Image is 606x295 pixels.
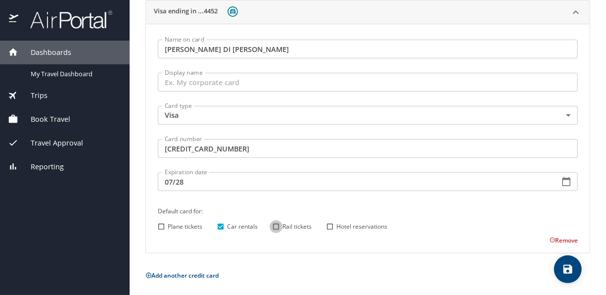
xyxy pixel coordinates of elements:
[9,10,19,29] img: icon-airportal.png
[18,47,71,58] span: Dashboards
[31,69,118,79] span: My Travel Dashboard
[228,6,238,17] img: car
[282,222,312,231] span: Rail tickets
[18,90,47,101] span: Trips
[550,236,578,245] button: Remove
[146,24,590,253] div: Visa ending in ...4452
[154,6,218,18] h2: Visa ending in ...4452
[158,172,552,191] input: MM/YY
[336,222,387,231] span: Hotel reservations
[145,271,219,280] button: Add another credit card
[168,222,202,231] span: Plane tickets
[227,222,258,231] span: Car rentals
[554,255,582,283] button: save
[18,138,83,148] span: Travel Approval
[158,73,578,92] input: Ex. My corporate card
[158,206,578,216] h6: Default card for:
[19,10,112,29] img: airportal-logo.png
[146,0,590,24] div: Visa ending in ...4452
[18,161,64,172] span: Reporting
[158,106,578,125] div: Visa
[18,114,70,125] span: Book Travel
